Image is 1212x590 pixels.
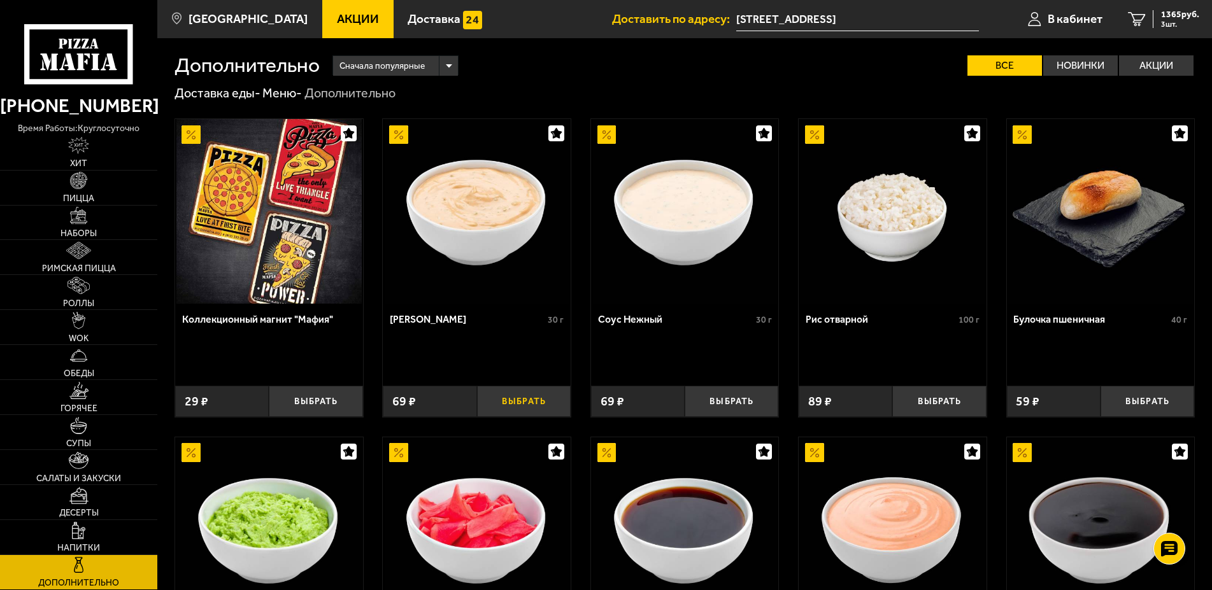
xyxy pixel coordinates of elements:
[591,119,779,304] a: АкционныйСоус Нежный
[756,314,772,325] span: 30 г
[892,386,986,417] button: Выбрать
[182,313,353,325] div: Коллекционный магнит "Мафия"
[612,13,736,25] span: Доставить по адресу:
[389,443,408,462] img: Акционный
[1043,55,1118,76] label: Новинки
[189,13,308,25] span: [GEOGRAPHIC_DATA]
[597,125,617,144] img: Акционный
[269,386,362,417] button: Выбрать
[182,125,201,144] img: Акционный
[339,54,425,78] span: Сначала популярные
[1007,119,1195,304] a: АкционныйБулочка пшеничная
[736,8,979,31] input: Ваш адрес доставки
[805,125,824,144] img: Акционный
[1119,55,1194,76] label: Акции
[601,395,624,408] span: 69 ₽
[1161,10,1199,19] span: 1365 руб.
[392,395,416,408] span: 69 ₽
[389,125,408,144] img: Акционный
[385,119,569,304] img: Соус Деликатес
[598,313,753,325] div: Соус Нежный
[176,119,361,304] img: Коллекционный магнит "Мафия"
[967,55,1042,76] label: Все
[70,159,87,168] span: Хит
[1008,119,1193,304] img: Булочка пшеничная
[1101,386,1194,417] button: Выбрать
[799,119,987,304] a: АкционныйРис отварной
[64,369,94,378] span: Обеды
[337,13,379,25] span: Акции
[592,119,777,304] img: Соус Нежный
[63,194,94,203] span: Пицца
[59,509,99,517] span: Десерты
[800,119,985,304] img: Рис отварной
[390,313,545,325] div: [PERSON_NAME]
[383,119,571,304] a: АкционныйСоус Деликатес
[463,11,482,30] img: 15daf4d41897b9f0e9f617042186c801.svg
[959,314,980,325] span: 100 г
[808,395,832,408] span: 89 ₽
[304,85,396,102] div: Дополнительно
[1048,13,1102,25] span: В кабинет
[262,85,302,101] a: Меню-
[175,55,320,76] h1: Дополнительно
[61,404,97,413] span: Горячее
[685,386,778,417] button: Выбрать
[66,439,91,448] span: Супы
[548,314,564,325] span: 30 г
[1013,313,1168,325] div: Булочка пшеничная
[805,443,824,462] img: Акционный
[1013,125,1032,144] img: Акционный
[1016,395,1039,408] span: 59 ₽
[736,8,979,31] span: проспект Энгельса, 143к3
[185,395,208,408] span: 29 ₽
[63,299,94,308] span: Роллы
[1171,314,1187,325] span: 40 г
[806,313,955,325] div: Рис отварной
[42,264,116,273] span: Римская пицца
[175,85,260,101] a: Доставка еды-
[175,119,363,304] a: АкционныйКоллекционный магнит "Мафия"
[61,229,97,238] span: Наборы
[1013,443,1032,462] img: Акционный
[182,443,201,462] img: Акционный
[69,334,89,343] span: WOK
[408,13,460,25] span: Доставка
[1161,20,1199,28] span: 3 шт.
[38,579,119,587] span: Дополнительно
[57,544,100,552] span: Напитки
[477,386,571,417] button: Выбрать
[36,474,121,483] span: Салаты и закуски
[597,443,617,462] img: Акционный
